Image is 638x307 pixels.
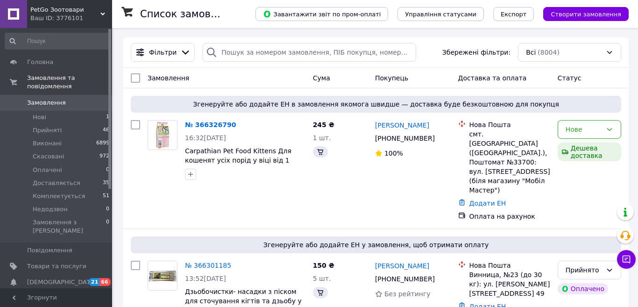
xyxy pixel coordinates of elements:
[33,152,64,161] span: Скасовані
[27,278,96,286] span: [DEMOGRAPHIC_DATA]
[106,205,109,214] span: 0
[469,120,550,129] div: Нова Пошта
[469,261,550,270] div: Нова Пошта
[33,139,62,148] span: Виконані
[185,121,236,129] a: № 366326790
[33,179,80,187] span: Доставляється
[526,48,536,57] span: Всі
[89,278,99,286] span: 21
[153,121,173,150] img: Фото товару
[33,218,106,235] span: Замовлення з [PERSON_NAME]
[469,212,550,221] div: Оплата на рахунок
[135,240,617,250] span: Згенеруйте або додайте ЕН у замовлення, щоб отримати оплату
[103,192,109,200] span: 51
[566,124,602,135] div: Нове
[33,126,62,135] span: Прийняті
[202,43,416,62] input: Пошук за номером замовлення, ПІБ покупця, номером телефону, Email, номером накладної
[558,283,608,294] div: Оплачено
[375,261,429,271] a: [PERSON_NAME]
[384,150,403,157] span: 100%
[103,126,109,135] span: 46
[185,147,291,173] a: Carpathian Pet Food Kittens Для кошенят усіх порід у віці від 1 місяця до 1 року 1.5 кг
[27,99,66,107] span: Замовлення
[534,10,629,17] a: Створити замовлення
[558,74,581,82] span: Статус
[96,139,109,148] span: 6899
[149,48,177,57] span: Фільтри
[313,134,331,142] span: 1 шт.
[33,113,46,121] span: Нові
[566,265,602,275] div: Прийнято
[263,10,381,18] span: Завантажити звіт по пром-оплаті
[106,218,109,235] span: 0
[99,152,109,161] span: 972
[103,179,109,187] span: 35
[27,58,53,66] span: Головна
[373,272,437,286] div: [PHONE_NUMBER]
[148,74,189,82] span: Замовлення
[30,6,100,14] span: PetGo Зоотовари
[469,270,550,298] div: Винница, №23 (до 30 кг): ул. [PERSON_NAME][STREET_ADDRESS] 49
[384,290,431,298] span: Без рейтингу
[148,120,177,150] a: Фото товару
[469,200,506,207] a: Додати ЕН
[140,8,235,20] h1: Список замовлень
[106,166,109,174] span: 0
[106,113,109,121] span: 1
[185,134,226,142] span: 16:32[DATE]
[27,74,112,91] span: Замовлення та повідомлення
[30,14,112,22] div: Ваш ID: 3776101
[185,275,226,282] span: 13:52[DATE]
[99,278,110,286] span: 66
[33,192,85,200] span: Комплектується
[442,48,510,57] span: Збережені фільтри:
[397,7,484,21] button: Управління статусами
[135,100,617,109] span: Згенеруйте або додайте ЕН в замовлення якомога швидше — доставка буде безкоштовною для покупця
[313,74,330,82] span: Cума
[27,262,86,271] span: Товари та послуги
[313,262,334,269] span: 150 ₴
[375,74,408,82] span: Покупець
[543,7,629,21] button: Створити замовлення
[469,129,550,195] div: смт. [GEOGRAPHIC_DATA] ([GEOGRAPHIC_DATA].), Поштомат №33700: вул. [STREET_ADDRESS] (біля магазин...
[5,33,110,50] input: Пошук
[617,250,636,269] button: Чат з покупцем
[185,262,231,269] a: № 366301185
[551,11,621,18] span: Створити замовлення
[313,121,334,129] span: 245 ₴
[501,11,527,18] span: Експорт
[493,7,534,21] button: Експорт
[33,205,68,214] span: Недодзвон
[255,7,388,21] button: Завантажити звіт по пром-оплаті
[405,11,476,18] span: Управління статусами
[458,74,527,82] span: Доставка та оплата
[33,166,62,174] span: Оплачені
[538,49,560,56] span: (8004)
[148,261,177,291] a: Фото товару
[148,261,177,290] img: Фото товару
[313,275,331,282] span: 5 шт.
[558,143,621,161] div: Дешева доставка
[375,121,429,130] a: [PERSON_NAME]
[373,132,437,145] div: [PHONE_NUMBER]
[27,246,72,255] span: Повідомлення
